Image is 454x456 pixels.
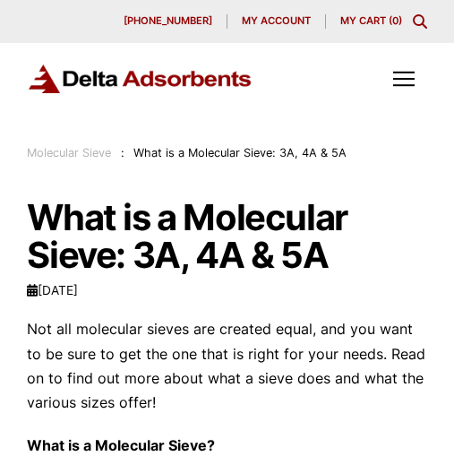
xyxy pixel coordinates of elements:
a: My Cart (0) [340,14,402,27]
div: Toggle Off Canvas Content [382,57,425,100]
span: [PHONE_NUMBER] [124,16,212,26]
span: What is a Molecular Sieve: 3A, 4A & 5A [133,146,347,159]
p: Not all molecular sieves are created equal, and you want to be sure to get the one that is right ... [27,317,426,415]
h1: What is a Molecular Sieve: 3A, 4A & 5A [27,199,426,274]
a: My account [227,14,326,29]
time: [DATE] [27,283,78,297]
img: Delta Adsorbents [29,65,253,94]
a: [PHONE_NUMBER] [109,14,227,29]
strong: What is a Molecular Sieve? [27,436,215,454]
span: : [121,146,124,159]
div: Toggle Modal Content [413,14,427,29]
span: My account [242,16,311,26]
span: 0 [392,14,398,27]
a: Molecular Sieve [27,146,111,159]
